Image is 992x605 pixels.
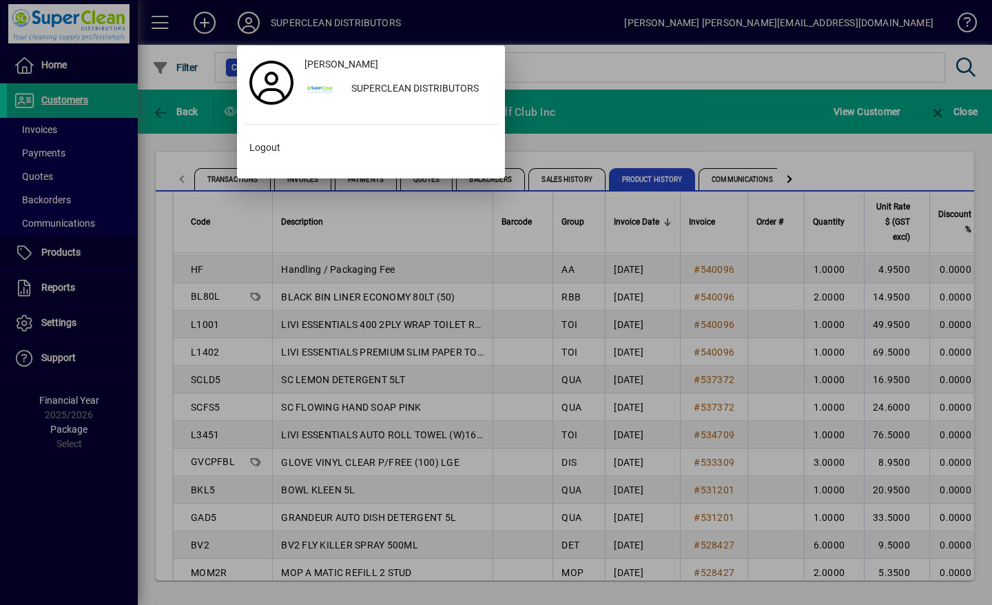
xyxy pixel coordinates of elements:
[244,70,299,95] a: Profile
[340,77,498,102] div: SUPERCLEAN DISTRIBUTORS
[249,141,280,155] span: Logout
[299,52,498,77] a: [PERSON_NAME]
[299,77,498,102] button: SUPERCLEAN DISTRIBUTORS
[244,136,498,161] button: Logout
[304,57,378,72] span: [PERSON_NAME]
